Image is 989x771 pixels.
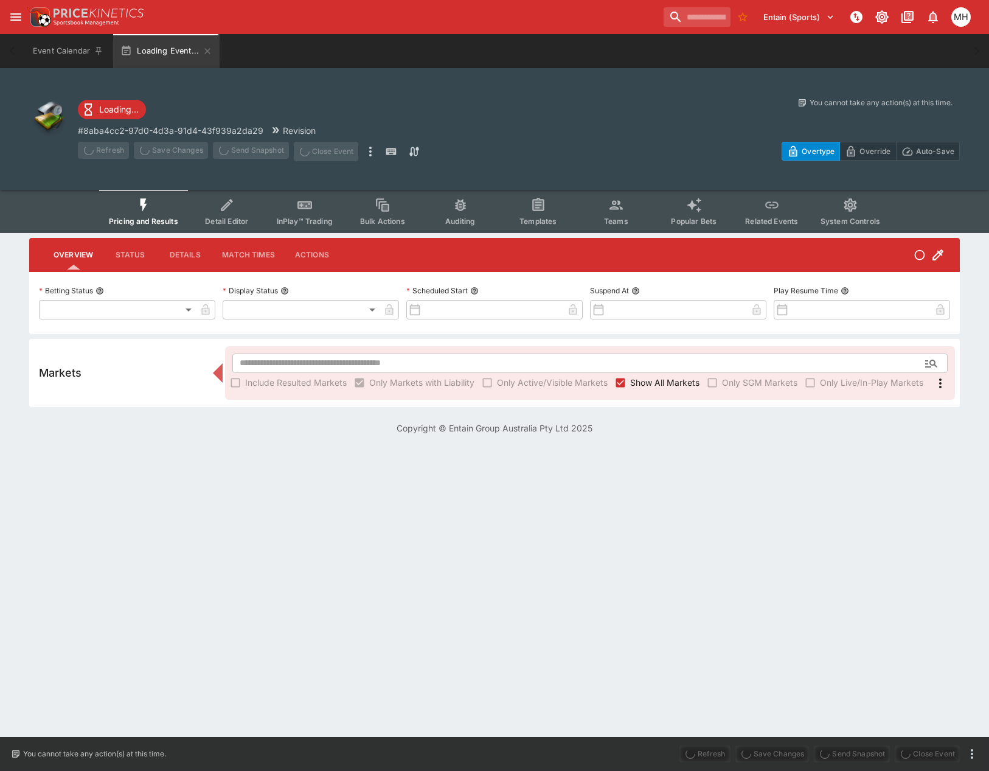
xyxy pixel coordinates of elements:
[29,97,68,136] img: other.png
[283,124,316,137] p: Revision
[664,7,730,27] input: search
[951,7,971,27] div: Michael Hutchinson
[406,285,468,296] p: Scheduled Start
[590,285,629,296] p: Suspend At
[26,34,111,68] button: Event Calendar
[782,142,960,161] div: Start From
[774,285,838,296] p: Play Resume Time
[27,5,51,29] img: PriceKinetics Logo
[810,97,953,108] p: You cannot take any action(s) at this time.
[802,145,835,158] p: Overtype
[280,287,289,295] button: Display Status
[839,142,896,161] button: Override
[820,376,923,389] span: Only Live/In-Play Markets
[445,217,475,226] span: Auditing
[631,287,640,295] button: Suspend At
[360,217,405,226] span: Bulk Actions
[54,20,119,26] img: Sportsbook Management
[519,217,557,226] span: Templates
[965,747,979,761] button: more
[745,217,798,226] span: Related Events
[497,376,608,389] span: Only Active/Visible Markets
[859,145,890,158] p: Override
[212,240,285,270] button: Match Times
[671,217,717,226] span: Popular Bets
[920,352,942,374] button: Open
[158,240,212,270] button: Details
[285,240,339,270] button: Actions
[897,6,918,28] button: Documentation
[733,7,752,27] button: No Bookmarks
[782,142,840,161] button: Overtype
[44,240,103,270] button: Overview
[223,285,278,296] p: Display Status
[933,376,948,391] svg: More
[109,217,178,226] span: Pricing and Results
[604,217,628,226] span: Teams
[245,376,347,389] span: Include Resulted Markets
[916,145,954,158] p: Auto-Save
[78,124,263,137] p: Copy To Clipboard
[722,376,797,389] span: Only SGM Markets
[113,34,220,68] button: Loading Event...
[99,103,139,116] p: Loading...
[95,287,104,295] button: Betting Status
[39,285,93,296] p: Betting Status
[630,376,699,389] span: Show All Markets
[896,142,960,161] button: Auto-Save
[363,142,378,161] button: more
[948,4,974,30] button: Michael Hutchinson
[23,748,166,759] p: You cannot take any action(s) at this time.
[821,217,880,226] span: System Controls
[841,287,849,295] button: Play Resume Time
[99,190,890,233] div: Event type filters
[922,6,944,28] button: Notifications
[871,6,893,28] button: Toggle light/dark mode
[205,217,248,226] span: Detail Editor
[369,376,474,389] span: Only Markets with Liability
[470,287,479,295] button: Scheduled Start
[277,217,333,226] span: InPlay™ Trading
[756,7,842,27] button: Select Tenant
[845,6,867,28] button: NOT Connected to PK
[5,6,27,28] button: open drawer
[54,9,144,18] img: PriceKinetics
[103,240,158,270] button: Status
[39,366,82,380] h5: Markets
